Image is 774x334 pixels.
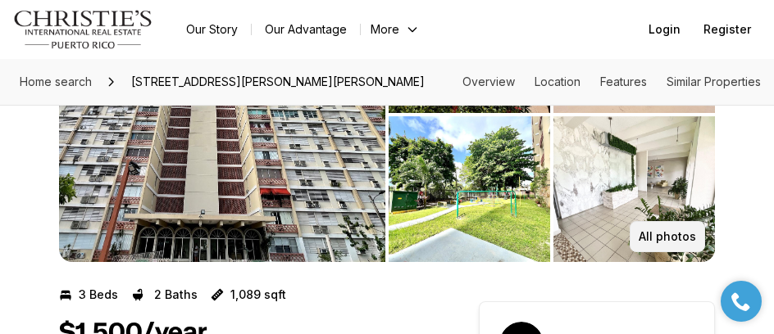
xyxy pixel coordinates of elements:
[252,18,360,41] a: Our Advantage
[649,23,681,36] span: Login
[694,13,761,46] button: Register
[389,116,550,262] button: View image gallery
[703,23,751,36] span: Register
[125,69,431,95] span: [STREET_ADDRESS][PERSON_NAME][PERSON_NAME]
[462,75,761,88] nav: Page section menu
[361,18,430,41] button: More
[79,288,118,301] p: 3 Beds
[630,221,705,252] button: All photos
[20,74,92,88] span: Home search
[553,116,715,262] button: View image gallery
[154,288,198,301] p: 2 Baths
[13,69,98,95] a: Home search
[639,13,690,46] button: Login
[600,74,647,88] a: Skip to: Features
[639,230,696,243] p: All photos
[535,74,580,88] a: Skip to: Location
[230,288,286,301] p: 1,089 sqft
[667,74,761,88] a: Skip to: Similar Properties
[173,18,251,41] a: Our Story
[462,74,515,88] a: Skip to: Overview
[13,10,153,49] img: logo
